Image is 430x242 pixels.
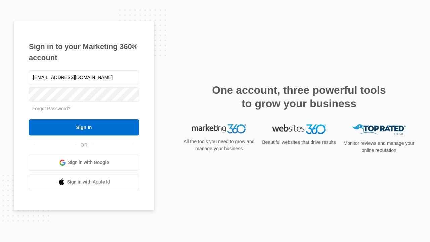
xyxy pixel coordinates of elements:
[261,139,337,146] p: Beautiful websites that drive results
[29,70,139,84] input: Email
[181,138,257,152] p: All the tools you need to grow and manage your business
[341,140,417,154] p: Monitor reviews and manage your online reputation
[29,41,139,63] h1: Sign in to your Marketing 360® account
[192,124,246,134] img: Marketing 360
[29,155,139,171] a: Sign in with Google
[29,119,139,135] input: Sign In
[352,124,406,135] img: Top Rated Local
[68,159,109,166] span: Sign in with Google
[272,124,326,134] img: Websites 360
[210,83,388,110] h2: One account, three powerful tools to grow your business
[67,178,110,186] span: Sign in with Apple Id
[29,174,139,190] a: Sign in with Apple Id
[32,106,71,111] a: Forgot Password?
[76,142,92,149] span: OR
